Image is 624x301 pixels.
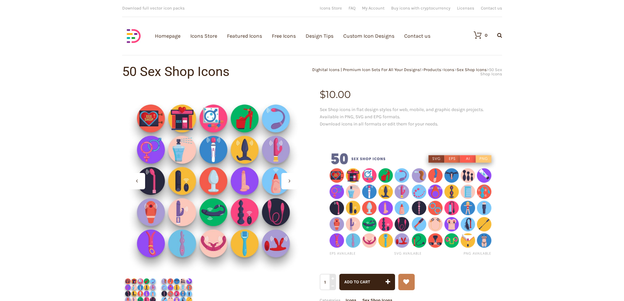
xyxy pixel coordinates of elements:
a: Sex Shop Icons [457,67,487,72]
a: Icons [444,67,454,72]
button: Add to cart [339,274,395,290]
span: 50 Sex Shop Icons [480,67,502,76]
span: Add to cart [344,279,370,284]
input: Qty [320,274,335,290]
a: Buy icons with cryptocurrency [391,6,450,10]
a: Icons Store [320,6,342,10]
span: $ [320,88,326,101]
a: Products [424,67,441,72]
a: FAQ [349,6,355,10]
span: Download full vector icon packs [122,6,185,10]
p: Sex Shop icons in flat design styles for web, mobile, and graphic design projects. Available in P... [320,106,502,128]
a: Contact us [481,6,502,10]
a: 0 [467,31,487,39]
div: > > > > [312,67,502,76]
a: Licenses [457,6,474,10]
div: 0 [485,33,487,37]
a: Dighital Icons | Premium Icon Sets For All Your Designs! [312,67,421,72]
a: My Account [362,6,385,10]
h1: 50 Sex Shop Icons [122,65,312,78]
img: 50-Sex Shop-Icons _ Shop-2 [122,90,305,272]
bdi: 10.00 [320,88,351,101]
